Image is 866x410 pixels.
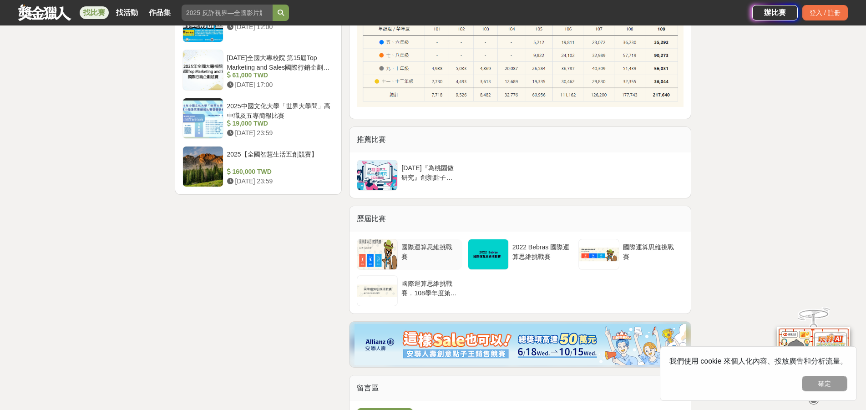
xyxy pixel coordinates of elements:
[401,279,458,296] div: 國際運算思維挑戰賽．108學年度第二學期增辦場
[145,6,174,19] a: 作品集
[669,357,847,365] span: 我們使用 cookie 來個人化內容、投放廣告和分析流量。
[802,376,847,391] button: 確定
[401,243,458,260] div: 國際運算思維挑戰賽
[357,160,462,191] a: [DATE]『為桃園做研究』創新點子及實作提案徵件競賽
[623,243,680,260] div: 國際運算思維挑戰賽
[227,71,331,80] div: 61,000 TWD
[752,5,798,20] a: 辦比賽
[227,53,331,71] div: [DATE]全國大專校院 第15屆Top Marketing and Sales國際行銷企劃競賽
[227,80,331,90] div: [DATE] 17:00
[357,239,462,270] a: 國際運算思維挑戰賽
[512,243,569,260] div: 2022 Bebras 國際運算思維挑戰賽
[182,50,334,91] a: [DATE]全國大專校院 第15屆Top Marketing and Sales國際行銷企劃競賽 61,000 TWD [DATE] 17:00
[227,101,331,119] div: 2025中國文化大學「世界大學問」高中職及五專簡報比賽
[578,239,684,270] a: 國際運算思維挑戰賽
[355,324,686,365] img: dcc59076-91c0-4acb-9c6b-a1d413182f46.png
[777,327,850,387] img: d2146d9a-e6f6-4337-9592-8cefde37ba6b.png
[401,163,458,181] div: [DATE]『為桃園做研究』創新點子及實作提案徵件競賽
[182,5,273,21] input: 2025 反詐視界—全國影片競賽
[349,206,691,232] div: 歷屆比賽
[468,239,573,270] a: 2022 Bebras 國際運算思維挑戰賽
[357,275,462,306] a: 國際運算思維挑戰賽．108學年度第二學期增辦場
[182,146,334,187] a: 2025【全國智慧生活五創競賽】 160,000 TWD [DATE] 23:59
[227,150,331,167] div: 2025【全國智慧生活五創競賽】
[227,119,331,128] div: 19,000 TWD
[349,127,691,152] div: 推薦比賽
[802,5,848,20] div: 登入 / 註冊
[80,6,109,19] a: 找比賽
[227,167,331,177] div: 160,000 TWD
[227,177,331,186] div: [DATE] 23:59
[227,128,331,138] div: [DATE] 23:59
[112,6,142,19] a: 找活動
[349,375,691,401] div: 留言區
[182,98,334,139] a: 2025中國文化大學「世界大學問」高中職及五專簡報比賽 19,000 TWD [DATE] 23:59
[227,22,331,32] div: [DATE] 12:00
